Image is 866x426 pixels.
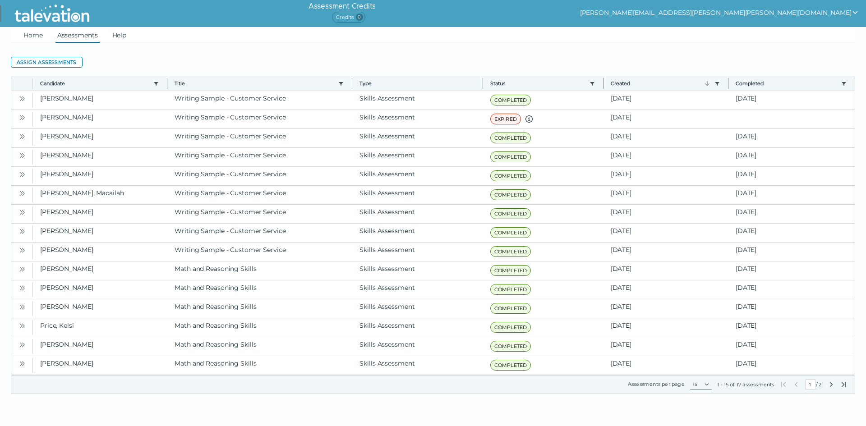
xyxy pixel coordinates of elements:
[167,337,352,356] clr-dg-cell: Math and Reasoning Skills
[18,228,26,235] cds-icon: Open
[490,303,531,314] span: COMPLETED
[167,318,352,337] clr-dg-cell: Math and Reasoning Skills
[792,381,800,388] button: Previous Page
[728,167,855,185] clr-dg-cell: [DATE]
[18,247,26,254] cds-icon: Open
[167,224,352,242] clr-dg-cell: Writing Sample - Customer Service
[167,186,352,204] clr-dg-cell: Writing Sample - Customer Service
[480,73,486,93] button: Column resize handle
[349,73,355,93] button: Column resize handle
[18,114,26,121] cds-icon: Open
[490,265,531,276] span: COMPLETED
[167,356,352,375] clr-dg-cell: Math and Reasoning Skills
[33,129,167,147] clr-dg-cell: [PERSON_NAME]
[17,282,28,293] button: Open
[490,208,531,219] span: COMPLETED
[490,170,531,181] span: COMPLETED
[728,243,855,261] clr-dg-cell: [DATE]
[17,93,28,104] button: Open
[603,148,728,166] clr-dg-cell: [DATE]
[309,1,376,12] h6: Assessment Credits
[490,284,531,295] span: COMPLETED
[33,337,167,356] clr-dg-cell: [PERSON_NAME]
[490,133,531,143] span: COMPLETED
[167,110,352,128] clr-dg-cell: Writing Sample - Customer Service
[728,91,855,110] clr-dg-cell: [DATE]
[611,80,711,87] button: Created
[111,27,129,43] a: Help
[717,381,774,388] div: 1 - 15 of 17 assessments
[17,112,28,123] button: Open
[780,381,787,388] button: First Page
[17,358,28,369] button: Open
[167,243,352,261] clr-dg-cell: Writing Sample - Customer Service
[352,337,483,356] clr-dg-cell: Skills Assessment
[603,110,728,128] clr-dg-cell: [DATE]
[18,303,26,311] cds-icon: Open
[728,205,855,223] clr-dg-cell: [DATE]
[600,73,606,93] button: Column resize handle
[352,129,483,147] clr-dg-cell: Skills Assessment
[603,299,728,318] clr-dg-cell: [DATE]
[18,284,26,292] cds-icon: Open
[352,261,483,280] clr-dg-cell: Skills Assessment
[603,186,728,204] clr-dg-cell: [DATE]
[11,2,93,25] img: Talevation_Logo_Transparent_white.png
[352,243,483,261] clr-dg-cell: Skills Assessment
[352,167,483,185] clr-dg-cell: Skills Assessment
[18,171,26,178] cds-icon: Open
[490,341,531,352] span: COMPLETED
[18,209,26,216] cds-icon: Open
[33,224,167,242] clr-dg-cell: [PERSON_NAME]
[352,110,483,128] clr-dg-cell: Skills Assessment
[17,263,28,274] button: Open
[18,322,26,330] cds-icon: Open
[603,337,728,356] clr-dg-cell: [DATE]
[490,114,521,124] span: EXPIRED
[18,152,26,159] cds-icon: Open
[490,246,531,257] span: COMPLETED
[18,133,26,140] cds-icon: Open
[167,261,352,280] clr-dg-cell: Math and Reasoning Skills
[18,341,26,348] cds-icon: Open
[359,80,475,87] span: Type
[603,167,728,185] clr-dg-cell: [DATE]
[11,57,83,68] button: Assign assessments
[18,360,26,367] cds-icon: Open
[490,95,531,105] span: COMPLETED
[17,339,28,350] button: Open
[603,91,728,110] clr-dg-cell: [DATE]
[805,379,816,390] input: Current Page
[728,186,855,204] clr-dg-cell: [DATE]
[33,299,167,318] clr-dg-cell: [PERSON_NAME]
[352,205,483,223] clr-dg-cell: Skills Assessment
[490,80,586,87] button: Status
[728,224,855,242] clr-dg-cell: [DATE]
[603,356,728,375] clr-dg-cell: [DATE]
[55,27,100,43] a: Assessments
[167,167,352,185] clr-dg-cell: Writing Sample - Customer Service
[352,299,483,318] clr-dg-cell: Skills Assessment
[175,80,335,87] button: Title
[352,224,483,242] clr-dg-cell: Skills Assessment
[18,190,26,197] cds-icon: Open
[33,148,167,166] clr-dg-cell: [PERSON_NAME]
[356,14,363,21] span: 0
[17,150,28,160] button: Open
[17,206,28,217] button: Open
[728,280,855,299] clr-dg-cell: [DATE]
[628,381,685,387] label: Assessments per page
[728,318,855,337] clr-dg-cell: [DATE]
[490,227,531,238] span: COMPLETED
[580,7,859,18] button: show user actions
[728,356,855,375] clr-dg-cell: [DATE]
[167,148,352,166] clr-dg-cell: Writing Sample - Customer Service
[352,356,483,375] clr-dg-cell: Skills Assessment
[352,186,483,204] clr-dg-cell: Skills Assessment
[725,73,731,93] button: Column resize handle
[33,205,167,223] clr-dg-cell: [PERSON_NAME]
[18,266,26,273] cds-icon: Open
[33,243,167,261] clr-dg-cell: [PERSON_NAME]
[33,356,167,375] clr-dg-cell: [PERSON_NAME]
[728,299,855,318] clr-dg-cell: [DATE]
